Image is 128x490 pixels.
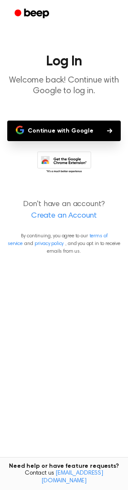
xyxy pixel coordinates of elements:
[7,199,121,222] p: Don't have an account?
[5,470,123,485] span: Contact us
[7,121,121,141] button: Continue with Google
[7,75,121,97] p: Welcome back! Continue with Google to log in.
[9,210,119,222] a: Create an Account
[35,241,64,246] a: privacy policy
[7,232,121,255] p: By continuing, you agree to our and , and you opt in to receive emails from us.
[7,55,121,68] h1: Log In
[41,470,103,484] a: [EMAIL_ADDRESS][DOMAIN_NAME]
[9,6,57,22] a: Beep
